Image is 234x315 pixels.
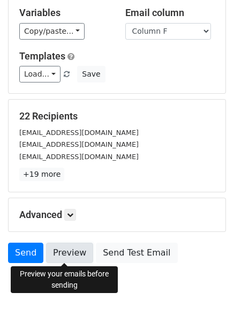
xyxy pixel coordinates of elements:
[11,266,118,293] div: Preview your emails before sending
[77,66,105,82] button: Save
[180,264,234,315] iframe: Chat Widget
[19,209,215,221] h5: Advanced
[19,153,139,161] small: [EMAIL_ADDRESS][DOMAIN_NAME]
[19,168,64,181] a: +19 more
[19,66,61,82] a: Load...
[96,243,177,263] a: Send Test Email
[19,50,65,62] a: Templates
[19,110,215,122] h5: 22 Recipients
[19,7,109,19] h5: Variables
[19,23,85,40] a: Copy/paste...
[8,243,43,263] a: Send
[19,129,139,137] small: [EMAIL_ADDRESS][DOMAIN_NAME]
[125,7,215,19] h5: Email column
[19,140,139,148] small: [EMAIL_ADDRESS][DOMAIN_NAME]
[46,243,93,263] a: Preview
